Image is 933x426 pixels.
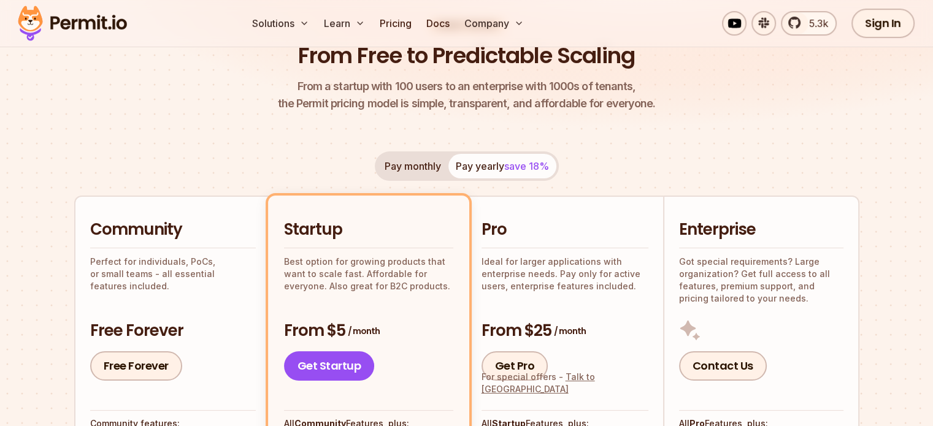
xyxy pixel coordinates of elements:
[375,11,417,36] a: Pricing
[482,371,648,395] div: For special offers -
[802,16,828,31] span: 5.3k
[554,325,586,337] span: / month
[90,351,182,381] a: Free Forever
[679,219,843,241] h2: Enterprise
[348,325,380,337] span: / month
[90,219,256,241] h2: Community
[319,11,370,36] button: Learn
[482,256,648,292] p: Ideal for larger applications with enterprise needs. Pay only for active users, enterprise featur...
[278,78,656,95] span: From a startup with 100 users to an enterprise with 1000s of tenants,
[482,351,548,381] a: Get Pro
[90,256,256,292] p: Perfect for individuals, PoCs, or small teams - all essential features included.
[781,11,837,36] a: 5.3k
[459,11,529,36] button: Company
[482,219,648,241] h2: Pro
[278,78,656,112] p: the Permit pricing model is simple, transparent, and affordable for everyone.
[90,320,256,342] h3: Free Forever
[284,320,453,342] h3: From $5
[679,351,767,381] a: Contact Us
[12,2,132,44] img: Permit logo
[298,40,635,71] h1: From Free to Predictable Scaling
[284,219,453,241] h2: Startup
[284,351,375,381] a: Get Startup
[679,256,843,305] p: Got special requirements? Large organization? Get full access to all features, premium support, a...
[284,256,453,292] p: Best option for growing products that want to scale fast. Affordable for everyone. Also great for...
[247,11,314,36] button: Solutions
[482,320,648,342] h3: From $25
[421,11,455,36] a: Docs
[377,154,448,178] button: Pay monthly
[851,9,915,38] a: Sign In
